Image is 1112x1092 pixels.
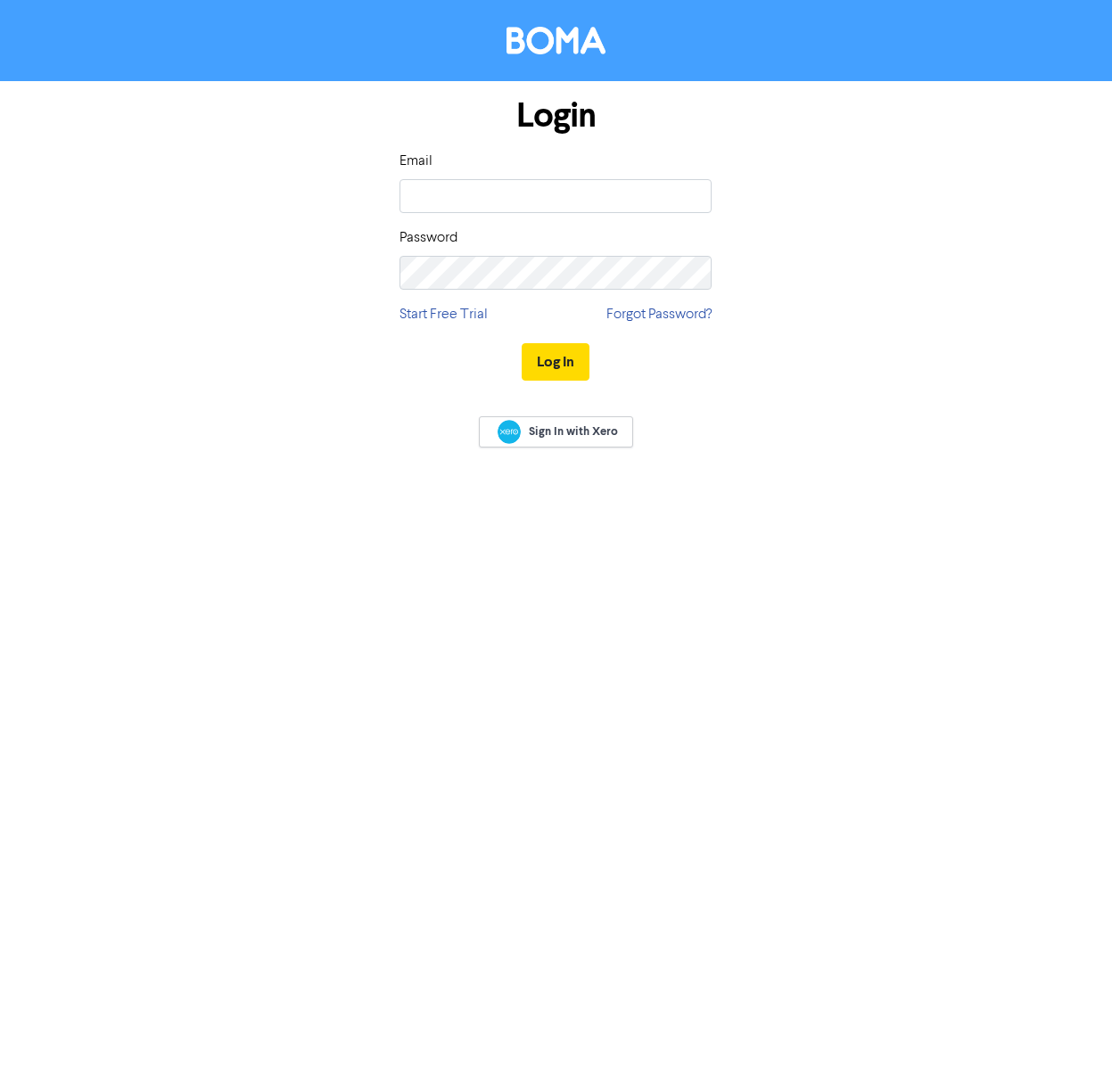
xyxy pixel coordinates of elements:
[479,416,632,447] a: Sign In with Xero
[606,304,712,325] a: Forgot Password?
[522,343,589,381] button: Log In
[529,423,618,439] span: Sign In with Xero
[399,95,712,136] h1: Login
[1023,1006,1112,1092] iframe: Chat Widget
[507,27,605,54] img: BOMA Logo
[399,304,488,325] a: Start Free Trial
[399,227,457,249] label: Password
[399,151,432,172] label: Email
[498,420,521,444] img: Xero logo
